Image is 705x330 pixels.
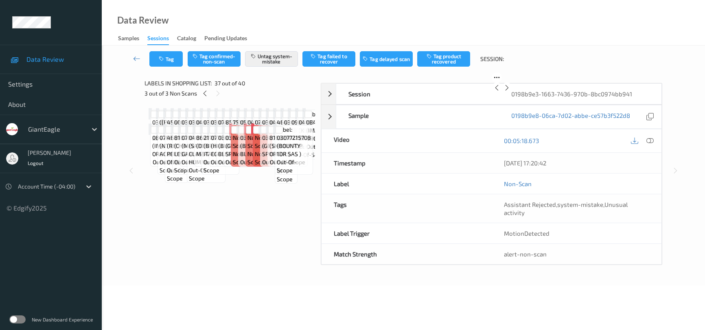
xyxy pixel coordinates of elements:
[321,105,662,129] div: Sample0198b9e8-06ca-7d02-abbe-ce57b3f522d8
[322,244,492,264] div: Match Strength
[255,126,270,150] span: Label: Non-Scan
[215,79,245,87] span: 37 out of 40
[302,51,355,67] button: Tag failed to recover
[189,166,223,182] span: out-of-scope
[417,51,470,67] button: Tag product recovered
[504,250,650,258] div: alert-non-scan
[499,84,662,104] div: 0198b9e3-1663-7436-970b-8bc0974bb941
[118,34,139,44] div: Samples
[321,83,662,104] div: Session0198b9e3-1663-7436-970b-8bc0974bb941
[504,201,556,208] span: Assistant Rejected
[211,158,246,166] span: out-of-scope
[196,126,245,158] span: Label: 86000635950 (DENUNZIO&#39;S MEATBAL)
[147,33,177,45] a: Sessions
[149,51,183,67] button: Tag
[145,79,212,87] span: Labels in shopping list:
[174,126,208,158] span: Label: 81829001193 (CHOBANI LESS SUG. )
[322,194,492,223] div: Tags
[218,158,254,166] span: out-of-scope
[322,153,492,173] div: Timestamp
[226,126,261,158] span: Label: 03003492313 (GE BABY SPINACH )
[211,126,247,158] span: Label: 07743855503 (HILL LARGE EGGS 1 )
[504,159,650,167] div: [DATE] 17:20:42
[336,84,499,104] div: Session
[233,150,248,166] span: non-scan
[336,105,499,128] div: Sample
[167,126,186,166] span: Label: 4669 (RED PEELED ONIO )
[504,137,539,145] a: 00:05:18.673
[182,126,217,158] span: Label: 07096900009 (MINCED GARLIC 8OZ )
[147,34,169,45] div: Sessions
[504,180,532,188] a: Non-Scan
[188,51,241,67] button: Tag confirmed-non-scan
[117,16,169,24] div: Data Review
[240,126,276,158] span: Label: 03003492307 (BUTTER BLEND )
[204,126,237,158] span: Label: 21766100000 (BREAD ITALIAN M )
[160,110,205,135] span: Label: 4070 ([PERSON_NAME] )
[557,201,603,208] span: system-mistake
[511,111,630,122] a: 0198b9e8-06ca-7d02-abbe-ce57b3f522d8
[218,126,254,158] span: Label: 03003492307 (BUTTER BLEND )
[182,158,217,166] span: out-of-scope
[204,34,247,44] div: Pending Updates
[360,51,413,67] button: Tag delayed scan
[160,126,195,158] span: Label: 07050106436 (NTG STBN ACNE BLMS)
[167,166,186,182] span: out-of-scope
[262,126,298,158] span: Label: 03003492313 (GE BABY SPINACH )
[204,33,255,44] a: Pending Updates
[322,174,492,194] div: Label
[145,88,315,98] div: 3 out of 3 Non Scans
[153,158,188,166] span: out-of-scope
[177,33,204,44] a: Catalog
[247,150,263,166] span: non-scan
[480,55,504,63] span: Session:
[174,158,208,174] span: out-of-scope
[226,158,261,166] span: out-of-scope
[240,158,276,166] span: out-of-scope
[233,126,248,150] span: Label: Non-Scan
[177,34,196,44] div: Catalog
[277,126,311,158] span: Label: 03077215708 (BOUNTY 1DR SAS )
[255,150,270,166] span: non-scan
[504,201,628,216] span: Unusual activity
[247,126,263,150] span: Label: Non-Scan
[262,158,298,166] span: out-of-scope
[152,126,188,158] span: Label: 08425324001 (IMAGINE ORG LOW SO)
[277,158,311,174] span: out-of-scope
[492,223,662,243] div: MotionDetected
[270,158,305,166] span: out-of-scope
[269,126,306,158] span: Label: 81692502288 (SKINNY POP ORGNL )
[245,51,298,67] button: Untag system-mistake
[504,201,628,216] span: , ,
[322,129,492,152] div: Video
[118,33,147,44] a: Samples
[204,158,237,174] span: out-of-scope
[160,158,195,174] span: out-of-scope
[322,223,492,243] div: Label Trigger
[189,126,223,166] span: Label: 04082201114 (SABRA CLASSIC HUMM)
